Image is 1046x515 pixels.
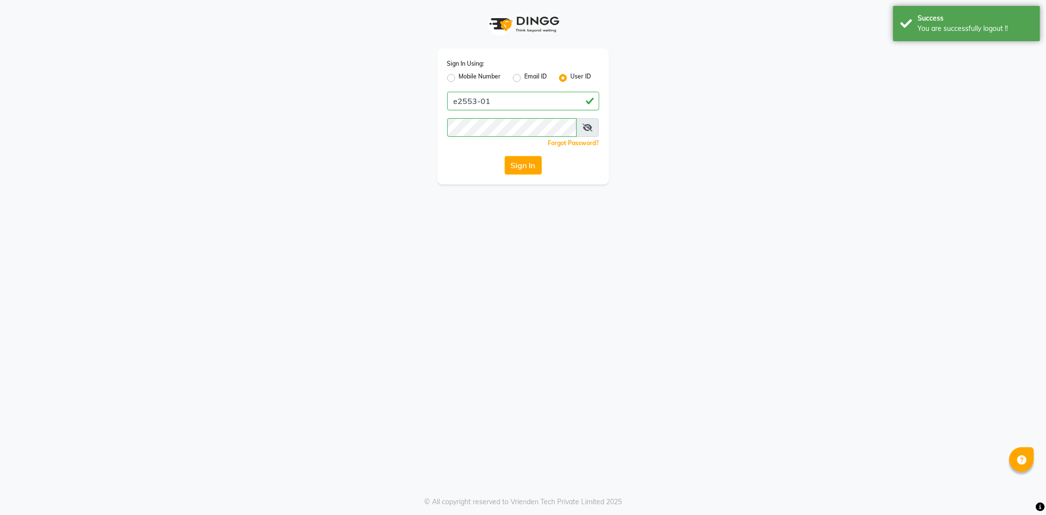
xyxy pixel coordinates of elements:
[548,139,599,147] a: Forgot Password?
[918,13,1033,24] div: Success
[505,156,542,175] button: Sign In
[571,72,591,84] label: User ID
[918,24,1033,34] div: You are successfully logout !!
[447,92,599,110] input: Username
[484,10,562,39] img: logo1.svg
[459,72,501,84] label: Mobile Number
[447,59,485,68] label: Sign In Using:
[525,72,547,84] label: Email ID
[447,118,577,137] input: Username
